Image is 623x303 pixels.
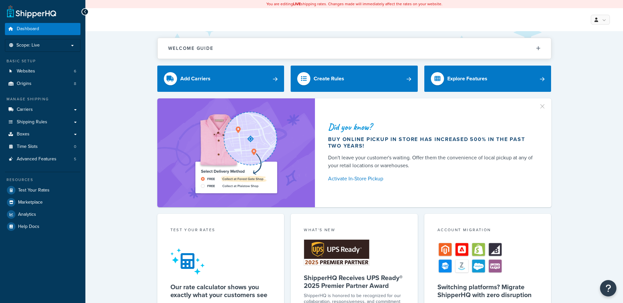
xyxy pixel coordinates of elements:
span: Help Docs [18,224,39,230]
span: Boxes [17,131,30,137]
span: Websites [17,69,35,74]
a: Analytics [5,209,80,220]
a: Test Your Rates [5,184,80,196]
a: Add Carriers [157,66,284,92]
img: ad-shirt-map-b0359fc47e01cab431d101c4b569394f6a03f54285957d908178d52f29eb9668.png [177,108,296,197]
div: Add Carriers [180,74,211,83]
div: Create Rules [314,74,344,83]
a: Origins8 [5,78,80,90]
h5: Our rate calculator shows you exactly what your customers see [170,283,271,299]
div: Did you know? [328,122,536,131]
span: Carriers [17,107,33,112]
a: Carriers [5,104,80,116]
div: Test your rates [170,227,271,234]
h5: Switching platforms? Migrate ShipperHQ with zero disruption [437,283,538,299]
button: Open Resource Center [600,280,616,296]
li: Websites [5,65,80,77]
span: Origins [17,81,32,87]
a: Advanced Features5 [5,153,80,165]
button: Welcome Guide [158,38,551,59]
h5: ShipperHQ Receives UPS Ready® 2025 Premier Partner Award [304,274,405,290]
a: Activate In-Store Pickup [328,174,536,183]
div: Manage Shipping [5,96,80,102]
a: Help Docs [5,221,80,232]
span: Analytics [18,212,36,217]
span: 6 [74,69,76,74]
a: Marketplace [5,196,80,208]
div: Explore Features [447,74,487,83]
div: Basic Setup [5,58,80,64]
span: Dashboard [17,26,39,32]
a: Dashboard [5,23,80,35]
span: Scope: Live [16,43,40,48]
a: Websites6 [5,65,80,77]
span: Shipping Rules [17,119,47,125]
a: Time Slots0 [5,141,80,153]
a: Explore Features [424,66,551,92]
span: 5 [74,156,76,162]
span: 8 [74,81,76,87]
h2: Welcome Guide [168,46,213,51]
div: What's New [304,227,405,234]
span: 0 [74,144,76,150]
span: Advanced Features [17,156,56,162]
b: LIVE [293,1,301,7]
span: Marketplace [18,200,43,205]
div: Account Migration [437,227,538,234]
div: Buy online pickup in store has increased 500% in the past two years! [328,136,536,149]
a: Shipping Rules [5,116,80,128]
div: Resources [5,177,80,183]
li: Origins [5,78,80,90]
a: Boxes [5,128,80,140]
li: Advanced Features [5,153,80,165]
span: Test Your Rates [18,188,50,193]
li: Time Slots [5,141,80,153]
span: Time Slots [17,144,38,150]
div: Don't leave your customer's waiting. Offer them the convenience of local pickup at any of your re... [328,154,536,170]
a: Create Rules [291,66,418,92]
